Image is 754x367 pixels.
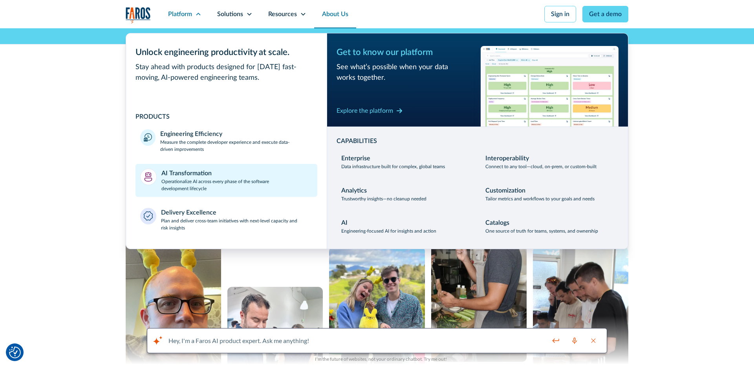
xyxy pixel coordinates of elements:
[135,112,317,121] div: PRODUCTS
[161,169,212,178] div: AI Transformation
[161,208,216,217] div: Delivery Excellence
[544,6,576,22] a: Sign in
[546,332,565,349] button: Enter
[341,218,348,228] div: AI
[341,186,367,195] div: Analytics
[341,228,436,235] p: Engineering-focused AI for insights and action
[9,347,21,358] img: Revisit consent button
[485,186,525,195] div: Customization
[337,181,474,207] a: AnalyticsTrustworthy insights—no cleanup needed
[481,46,619,127] img: Workflow productivity trends heatmap chart
[268,9,297,19] div: Resources
[584,332,603,349] button: Close search bar
[135,164,317,197] a: AI TransformationOperationalize AI across every phase of the software development lifecycle
[161,217,313,231] p: Plan and deliver cross-team initiatives with next-level capacity and risk insights
[161,178,313,192] p: Operationalize AI across every phase of the software development lifecycle
[485,154,529,163] div: Interoperability
[126,28,628,249] nav: Platform
[151,356,610,363] div: I'm the future of websites, not your ordinary chatbot. Try me out!
[337,105,403,117] a: Explore the platform
[168,337,541,344] input: Hey, I'm a Faros AI product expert. Ask me anything!
[160,139,313,153] p: Measure the complete developer experience and execute data-driven improvements
[337,149,474,175] a: EnterpriseData infrastructure built for complex, global teams
[582,6,628,22] a: Get a demo
[337,46,474,59] div: Get to know our platform
[341,154,370,163] div: Enterprise
[168,9,192,19] div: Platform
[337,62,474,83] div: See what’s possible when your data works together.
[151,334,164,347] div: Toggle inspiration questions
[135,62,317,83] div: Stay ahead with products designed for [DATE] fast-moving, AI-powered engineering teams.
[485,228,598,235] p: One source of truth for teams, systems, and ownership
[135,125,317,158] a: Engineering EfficiencyMeasure the complete developer experience and execute data-driven improvements
[135,46,317,59] div: Unlock engineering productivity at scale.
[217,9,243,19] div: Solutions
[135,203,317,236] a: Delivery ExcellencePlan and deliver cross-team initiatives with next-level capacity and risk insi...
[126,7,151,23] img: Logo of the analytics and reporting company Faros.
[485,163,597,170] p: Connect to any tool—cloud, on-prem, or custom-built
[9,347,21,358] button: Cookie Settings
[481,181,619,207] a: CustomizationTailor metrics and workflows to your goals and needs
[126,7,151,23] a: home
[337,213,474,239] a: AIEngineering-focused AI for insights and action
[337,136,619,146] div: CAPABILITIES
[160,129,222,139] div: Engineering Efficiency
[337,106,393,116] div: Explore the platform
[485,195,595,202] p: Tailor metrics and workflows to your goals and needs
[341,163,445,170] p: Data infrastructure built for complex, global teams
[481,213,619,239] a: CatalogsOne source of truth for teams, systems, and ownership
[341,195,426,202] p: Trustworthy insights—no cleanup needed
[431,189,527,362] img: man cooking with celery
[481,149,619,175] a: InteroperabilityConnect to any tool—cloud, on-prem, or custom-built
[565,332,584,349] button: Start recording
[485,218,509,228] div: Catalogs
